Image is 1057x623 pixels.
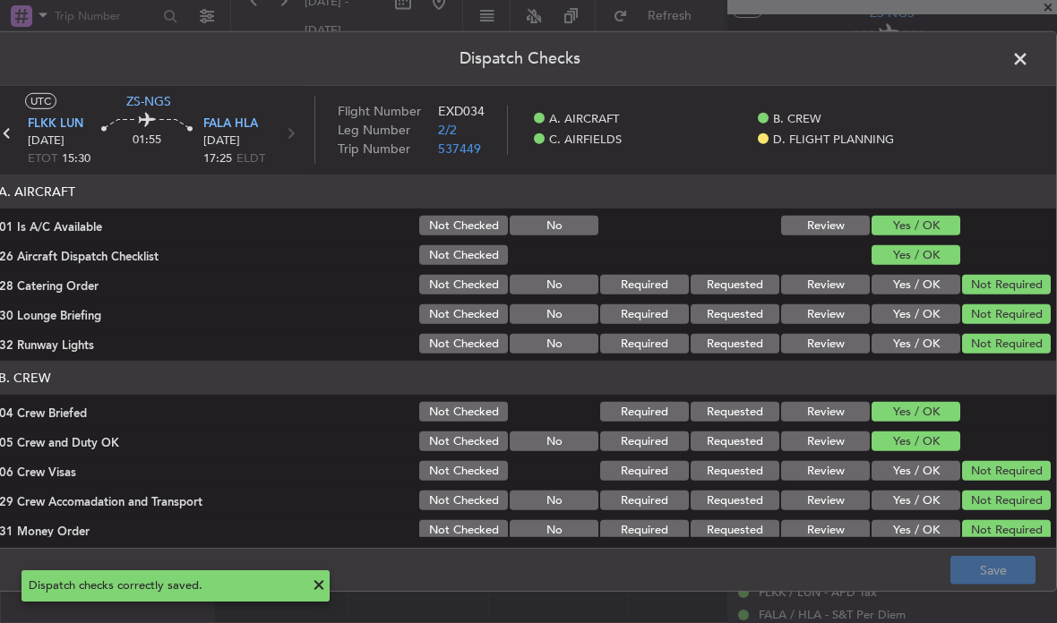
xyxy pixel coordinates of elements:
button: Not Required [962,275,1051,294]
button: Yes / OK [872,520,960,540]
button: Not Required [962,520,1051,540]
button: Requested [691,491,779,510]
button: Yes / OK [872,461,960,481]
button: Requested [691,304,779,324]
button: Yes / OK [872,275,960,294]
button: Review [781,461,870,481]
button: Yes / OK [872,334,960,354]
button: Yes / OK [872,431,960,451]
button: Review [781,431,870,451]
button: Review [781,216,870,235]
button: Yes / OK [872,402,960,422]
button: Not Required [962,304,1051,324]
button: Review [781,275,870,294]
button: Requested [691,520,779,540]
div: Dispatch checks correctly saved. [29,577,303,595]
button: Yes / OK [872,216,960,235]
button: Requested [691,431,779,451]
button: Requested [691,334,779,354]
button: Review [781,520,870,540]
button: Review [781,304,870,324]
span: B. CREW [773,111,821,129]
button: Review [781,491,870,510]
button: Not Required [962,491,1051,510]
button: Requested [691,461,779,481]
button: Review [781,402,870,422]
button: Requested [691,402,779,422]
button: Yes / OK [872,304,960,324]
button: Not Required [962,334,1051,354]
button: Yes / OK [872,491,960,510]
button: Requested [691,275,779,294]
button: Review [781,334,870,354]
button: Not Required [962,461,1051,481]
span: D. FLIGHT PLANNING [773,131,894,149]
button: Yes / OK [872,245,960,265]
